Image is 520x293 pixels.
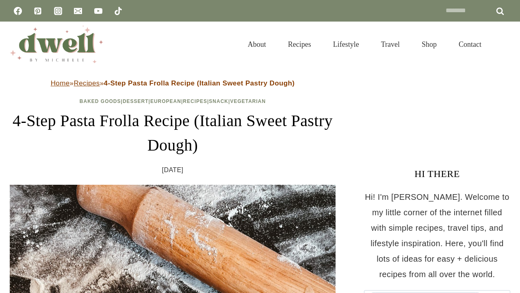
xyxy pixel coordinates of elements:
a: Vegetarian [230,98,266,104]
img: DWELL by michelle [10,26,103,63]
a: Recipes [74,79,100,87]
button: View Search Form [496,37,510,51]
a: Facebook [10,3,26,19]
a: Home [51,79,70,87]
a: Baked Goods [80,98,121,104]
p: Hi! I'm [PERSON_NAME]. Welcome to my little corner of the internet filled with simple recipes, tr... [364,189,510,282]
a: Instagram [50,3,66,19]
a: Lifestyle [322,30,370,59]
a: European [150,98,181,104]
time: [DATE] [162,164,184,176]
a: Email [70,3,86,19]
a: Recipes [183,98,207,104]
h1: 4-Step Pasta Frolla Recipe (Italian Sweet Pastry Dough) [10,109,336,157]
a: Recipes [277,30,322,59]
a: Pinterest [30,3,46,19]
a: Snack [209,98,228,104]
a: YouTube [90,3,106,19]
a: Contact [448,30,492,59]
a: Dessert [123,98,149,104]
h3: HI THERE [364,166,510,181]
nav: Primary Navigation [237,30,492,59]
span: » » [51,79,295,87]
a: Travel [370,30,411,59]
strong: 4-Step Pasta Frolla Recipe (Italian Sweet Pastry Dough) [104,79,295,87]
a: Shop [411,30,448,59]
a: About [237,30,277,59]
span: | | | | | [80,98,266,104]
a: TikTok [110,3,126,19]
